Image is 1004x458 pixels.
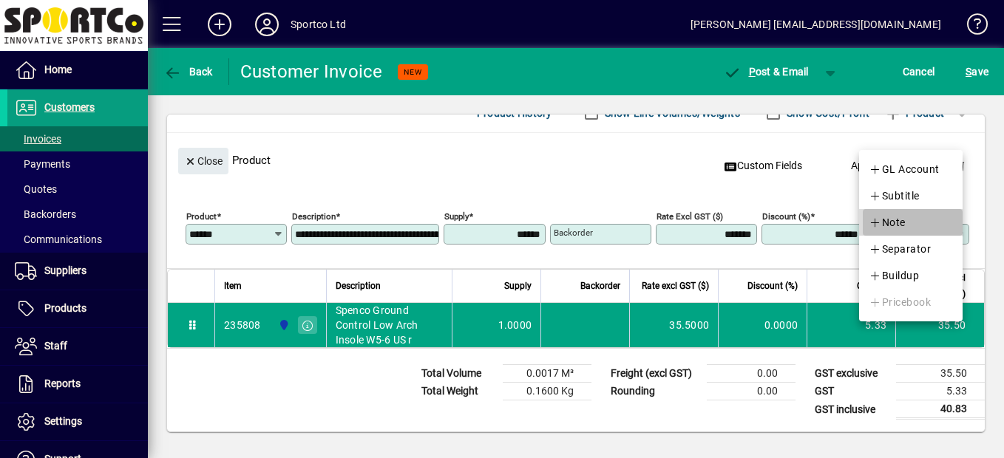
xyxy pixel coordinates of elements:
[869,160,940,178] span: GL Account
[869,240,931,258] span: Separator
[869,187,920,205] span: Subtitle
[859,236,963,262] button: Separator
[869,267,919,284] span: Buildup
[869,293,931,311] span: Pricebook
[869,213,906,231] span: Note
[859,289,963,315] button: Pricebook
[859,209,963,236] button: Note
[859,156,963,182] button: GL Account
[859,262,963,289] button: Buildup
[859,182,963,209] button: Subtitle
